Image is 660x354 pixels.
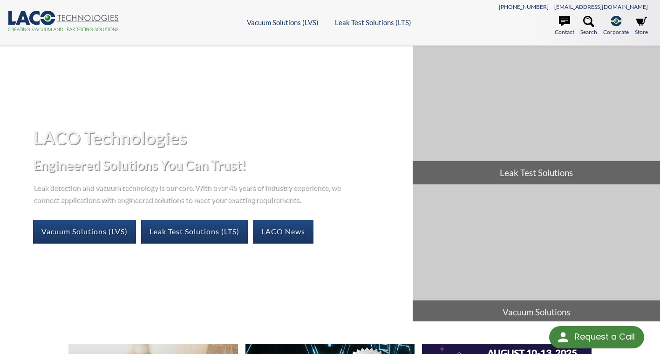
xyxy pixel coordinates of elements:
p: Leak detection and vacuum technology is our core. With over 45 years of industry experience, we c... [33,181,345,205]
a: LACO News [253,220,313,243]
a: Store [635,16,648,36]
a: Vacuum Solutions [413,185,660,324]
div: Request a Call [549,326,644,348]
span: Vacuum Solutions [413,300,660,324]
h1: LACO Technologies [33,126,405,149]
a: [EMAIL_ADDRESS][DOMAIN_NAME] [554,3,648,10]
a: Leak Test Solutions [413,46,660,184]
div: Request a Call [575,326,635,347]
span: Corporate [603,27,629,36]
a: Search [580,16,597,36]
a: [PHONE_NUMBER] [499,3,549,10]
a: Leak Test Solutions (LTS) [335,18,411,27]
a: Contact [555,16,574,36]
a: Vacuum Solutions (LVS) [247,18,319,27]
a: Vacuum Solutions (LVS) [33,220,136,243]
span: Leak Test Solutions [413,161,660,184]
a: Leak Test Solutions (LTS) [141,220,248,243]
h2: Engineered Solutions You Can Trust! [33,157,405,174]
img: round button [556,330,571,345]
